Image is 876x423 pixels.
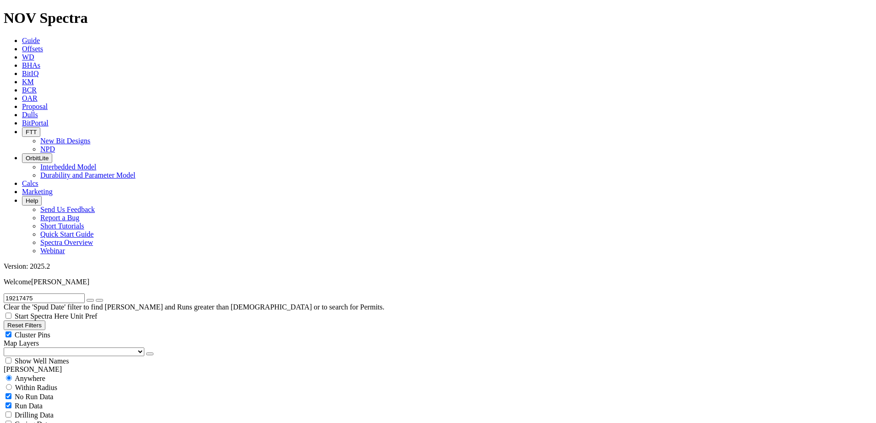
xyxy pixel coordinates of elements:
a: NPD [40,145,55,153]
button: Help [22,196,42,206]
p: Welcome [4,278,872,286]
a: Proposal [22,103,48,110]
span: Clear the 'Spud Date' filter to find [PERSON_NAME] and Runs greater than [DEMOGRAPHIC_DATA] or to... [4,303,384,311]
a: KM [22,78,34,86]
a: Marketing [22,188,53,195]
span: Cluster Pins [15,331,50,339]
button: OrbitLite [22,153,52,163]
a: Report a Bug [40,214,79,222]
a: New Bit Designs [40,137,90,145]
span: No Run Data [15,393,53,401]
span: OrbitLite [26,155,49,162]
span: Help [26,197,38,204]
button: Reset Filters [4,320,45,330]
span: Show Well Names [15,357,69,365]
a: BCR [22,86,37,94]
a: Offsets [22,45,43,53]
div: [PERSON_NAME] [4,365,872,374]
input: Search [4,293,85,303]
a: Send Us Feedback [40,206,95,213]
a: Interbedded Model [40,163,96,171]
button: FTT [22,127,40,137]
a: Webinar [40,247,65,255]
a: Durability and Parameter Model [40,171,136,179]
a: BHAs [22,61,40,69]
a: Quick Start Guide [40,230,93,238]
a: BitIQ [22,70,38,77]
span: Unit Pref [70,312,97,320]
a: BitPortal [22,119,49,127]
div: Version: 2025.2 [4,262,872,271]
span: Map Layers [4,339,39,347]
span: Drilling Data [15,411,54,419]
a: Dulls [22,111,38,119]
a: Calcs [22,179,38,187]
a: Guide [22,37,40,44]
span: Run Data [15,402,43,410]
span: Start Spectra Here [15,312,68,320]
span: Anywhere [15,374,45,382]
span: [PERSON_NAME] [31,278,89,286]
a: Short Tutorials [40,222,84,230]
a: WD [22,53,34,61]
input: Start Spectra Here [5,313,11,319]
a: OAR [22,94,38,102]
a: Spectra Overview [40,239,93,246]
h1: NOV Spectra [4,10,872,27]
span: FTT [26,129,37,136]
span: Within Radius [15,384,57,391]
